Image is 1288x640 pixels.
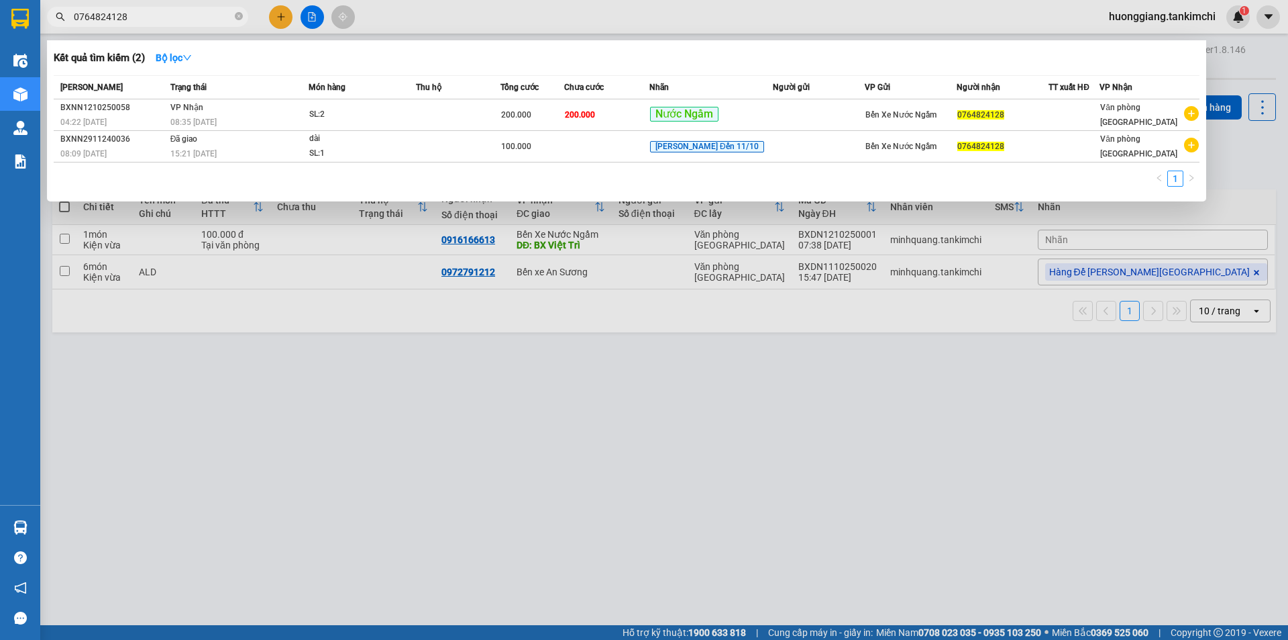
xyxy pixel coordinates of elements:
li: 1 [1167,171,1183,187]
button: right [1183,171,1199,187]
span: plus-circle [1184,106,1199,121]
span: 15:21 [DATE] [170,149,217,158]
li: Next Page [1183,171,1199,187]
button: Bộ lọcdown [145,47,203,68]
div: SL: 2 [309,107,410,122]
li: Previous Page [1151,171,1167,187]
img: logo-vxr [11,9,29,29]
span: VP Nhận [1099,83,1132,92]
div: BXNN1210250058 [60,101,166,115]
span: Nước Ngầm [650,107,718,122]
span: Trạng thái [170,83,207,92]
span: 04:22 [DATE] [60,118,107,127]
span: Món hàng [309,83,345,92]
span: Văn phòng [GEOGRAPHIC_DATA] [1100,134,1177,158]
span: 200.000 [501,110,531,120]
img: warehouse-icon [13,87,28,101]
span: Người nhận [957,83,1000,92]
span: Thu hộ [416,83,441,92]
span: [PERSON_NAME] Đến 11/10 [650,141,764,153]
span: Văn phòng [GEOGRAPHIC_DATA] [1100,103,1177,127]
img: solution-icon [13,154,28,169]
span: VP Gửi [865,83,890,92]
span: search [56,12,65,21]
img: warehouse-icon [13,520,28,535]
div: BXNN2911240036 [60,132,166,146]
img: warehouse-icon [13,54,28,68]
span: Chưa cước [564,83,604,92]
span: 08:09 [DATE] [60,149,107,158]
img: warehouse-icon [13,121,28,135]
span: 0764824128 [957,142,1004,151]
span: Nhãn [649,83,669,92]
span: left [1155,174,1163,182]
span: plus-circle [1184,138,1199,152]
span: 200.000 [565,110,595,120]
h3: Kết quả tìm kiếm ( 2 ) [54,51,145,65]
div: dài [309,132,410,146]
div: SL: 1 [309,146,410,161]
span: right [1187,174,1195,182]
span: message [14,612,27,625]
span: 0764824128 [957,110,1004,120]
span: Người gửi [773,83,810,92]
span: close-circle [235,11,243,24]
span: Bến Xe Nước Ngầm [865,110,936,120]
input: Tìm tên, số ĐT hoặc mã đơn [74,9,232,24]
strong: Bộ lọc [156,52,192,63]
span: Đã giao [170,134,198,144]
span: 100.000 [501,142,531,151]
span: close-circle [235,12,243,20]
button: left [1151,171,1167,187]
span: notification [14,582,27,594]
span: down [182,53,192,62]
a: 1 [1168,171,1183,186]
span: 08:35 [DATE] [170,118,217,127]
span: [PERSON_NAME] [60,83,123,92]
span: VP Nhận [170,103,203,112]
span: TT xuất HĐ [1049,83,1089,92]
span: Tổng cước [500,83,539,92]
span: Bến Xe Nước Ngầm [865,142,936,151]
span: question-circle [14,551,27,564]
